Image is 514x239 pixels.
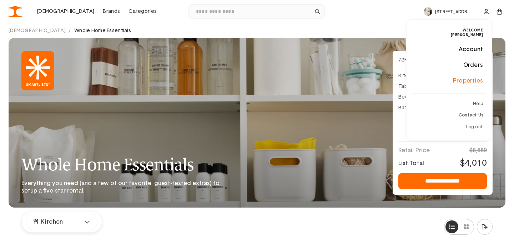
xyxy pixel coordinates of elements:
[424,7,432,16] img: 10 Manhattan Ave
[407,57,492,73] a: Orders
[21,180,221,195] p: Everything you need (and a few of our favorite, guest-tested extras) to setup a five-star rental.
[9,6,22,17] img: Inhouse
[407,20,492,41] h6: Welcome [PERSON_NAME]
[74,28,131,33] a: Whole Home Essentials
[419,5,479,18] button: 10 Manhattan Ave[STREET_ADDRESS]
[481,6,492,17] button: dropdown trigger
[460,158,487,169] p: $4,010
[398,94,421,100] p: Bedroom
[21,155,221,174] h1: Whole Home Essentials
[34,6,98,17] a: [DEMOGRAPHIC_DATA]
[469,148,487,153] p: $8,689
[99,6,124,17] a: Brands
[125,6,160,17] a: Categories
[398,73,417,79] p: Kitchen
[407,73,492,89] a: Properties
[435,9,475,14] p: [STREET_ADDRESS]
[407,98,492,110] a: Help
[407,121,492,133] a: Log out
[398,148,430,153] p: Retail Price
[34,218,63,226] div: Kitchen
[9,28,66,33] a: [DEMOGRAPHIC_DATA]
[398,160,424,166] p: List Total
[407,41,492,57] a: Account
[407,109,492,121] a: Contact Us
[398,105,422,111] p: Bathroom
[398,83,435,90] p: Tabletop & Bar
[398,56,427,64] p: 72 Products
